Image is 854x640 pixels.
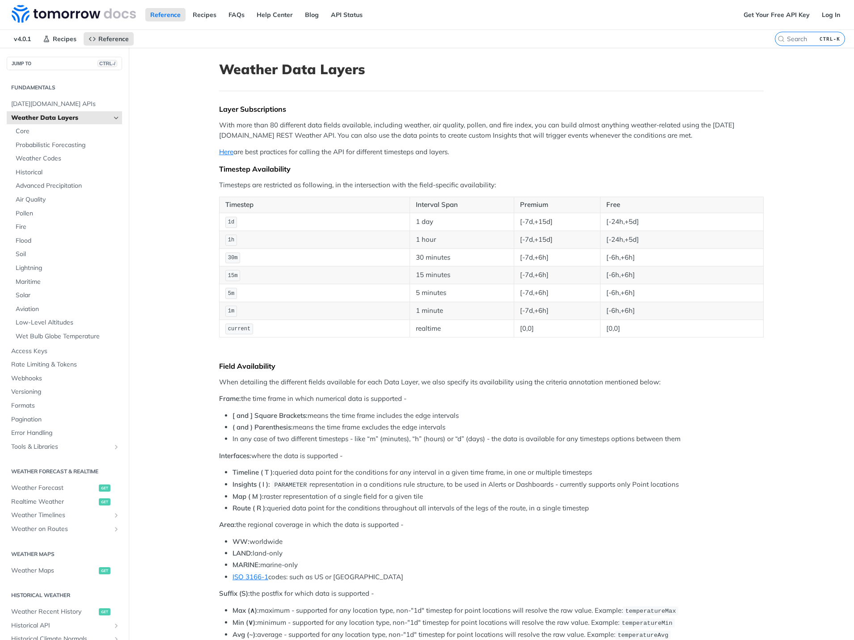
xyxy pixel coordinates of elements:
a: Flood [11,234,122,248]
a: Historical [11,166,122,179]
strong: Map ( M ): [233,492,264,501]
a: Pollen [11,207,122,220]
li: queried data point for the conditions throughout all intervals of the legs of the route, in a sin... [233,503,764,514]
button: Hide subpages for Weather Data Layers [113,114,120,122]
a: Webhooks [7,372,122,385]
li: maximum - supported for any location type, non-"1d" timestep for point locations will resolve the... [233,606,764,616]
li: In any case of two different timesteps - like “m” (minutes), “h” (hours) or “d” (days) - the data... [233,434,764,444]
span: Error Handling [11,429,120,438]
td: [0,0] [600,320,763,337]
span: 5m [228,291,234,297]
p: the regional coverage in which the data is supported - [219,520,764,530]
strong: Min (∨): [233,618,257,627]
td: [-24h,+5d] [600,231,763,248]
span: Weather Data Layers [11,114,110,122]
li: marine-only [233,560,764,570]
td: [-24h,+5d] [600,213,763,231]
li: land-only [233,548,764,559]
a: API Status [326,8,368,21]
strong: MARINE: [233,560,260,569]
span: Historical [16,168,120,177]
strong: ( and ) Parenthesis: [233,423,293,431]
span: v4.0.1 [9,32,36,46]
button: Show subpages for Historical API [113,622,120,629]
span: temperatureMin [621,620,672,627]
td: [-6h,+6h] [600,284,763,302]
span: Formats [11,401,120,410]
a: ISO 3166-1 [233,573,268,581]
span: Flood [16,236,120,245]
span: Fire [16,223,120,232]
kbd: CTRL-K [817,34,842,43]
a: Weather Mapsget [7,564,122,577]
th: Premium [514,197,600,213]
span: 15m [228,273,238,279]
a: Tools & LibrariesShow subpages for Tools & Libraries [7,440,122,454]
span: Weather Codes [16,154,120,163]
a: Air Quality [11,193,122,206]
a: Weather Forecastget [7,481,122,495]
td: [-6h,+6h] [600,302,763,320]
span: Lightning [16,264,120,273]
a: Weather on RoutesShow subpages for Weather on Routes [7,522,122,536]
span: Maritime [16,278,120,286]
a: Pagination [7,413,122,426]
a: Low-Level Altitudes [11,316,122,329]
li: minimum - supported for any location type, non-"1d" timestep for point locations will resolve the... [233,618,764,628]
strong: Suffix (S): [219,589,250,598]
span: Weather Recent History [11,607,97,616]
span: 1h [228,237,234,243]
li: average - supported for any location type, non-"1d" timestep for point locations will resolve the... [233,630,764,640]
a: Error Handling [7,426,122,440]
button: Show subpages for Weather Timelines [113,512,120,519]
strong: Avg (~): [233,630,257,639]
a: Weather TimelinesShow subpages for Weather Timelines [7,509,122,522]
td: 15 minutes [410,266,514,284]
span: Access Keys [11,347,120,356]
a: Wet Bulb Globe Temperature [11,330,122,343]
p: the time frame in which numerical data is supported - [219,394,764,404]
strong: [ and ] Square Brackets: [233,411,308,420]
a: Rate Limiting & Tokens [7,358,122,371]
span: Weather on Routes [11,525,110,534]
span: Pagination [11,415,120,424]
strong: Max (∧): [233,606,259,615]
span: CTRL-/ [97,60,117,67]
a: [DATE][DOMAIN_NAME] APIs [7,97,122,111]
span: Advanced Precipitation [16,181,120,190]
li: codes: such as US or [GEOGRAPHIC_DATA] [233,572,764,582]
td: [-6h,+6h] [600,266,763,284]
span: Reference [98,35,129,43]
div: Timestep Availability [219,164,764,173]
td: [-7d,+6h] [514,302,600,320]
td: 30 minutes [410,248,514,266]
a: Recipes [188,8,221,21]
span: get [99,484,110,492]
button: JUMP TOCTRL-/ [7,57,122,70]
td: [-7d,+6h] [514,266,600,284]
span: 1m [228,308,234,314]
span: PARAMETER [274,482,307,488]
span: Realtime Weather [11,497,97,506]
span: current [228,326,250,332]
a: Advanced Precipitation [11,179,122,193]
td: realtime [410,320,514,337]
span: [DATE][DOMAIN_NAME] APIs [11,100,120,109]
a: Probabilistic Forecasting [11,139,122,152]
a: Recipes [38,32,81,46]
a: Fire [11,220,122,234]
td: 1 hour [410,231,514,248]
a: Core [11,125,122,138]
a: Weather Codes [11,152,122,165]
a: Help Center [252,8,298,21]
a: Maritime [11,275,122,289]
span: get [99,567,110,574]
div: Field Availability [219,362,764,371]
li: means the time frame includes the edge intervals [233,411,764,421]
th: Free [600,197,763,213]
strong: WW: [233,537,249,546]
li: queried data point for the conditions for any interval in a given time frame, in one or multiple ... [233,467,764,478]
p: With more than 80 different data fields available, including weather, air quality, pollen, and fi... [219,120,764,140]
span: get [99,498,110,505]
a: Access Keys [7,345,122,358]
